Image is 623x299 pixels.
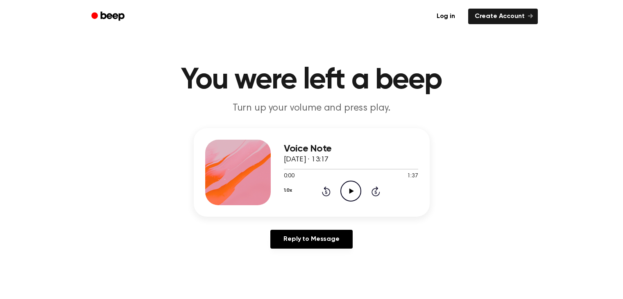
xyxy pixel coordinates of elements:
button: 1.0x [284,183,292,197]
a: Log in [428,7,463,26]
h3: Voice Note [284,143,418,154]
a: Beep [86,9,132,25]
span: 1:37 [407,172,418,181]
a: Reply to Message [270,230,352,249]
a: Create Account [468,9,538,24]
span: [DATE] · 13:17 [284,156,329,163]
p: Turn up your volume and press play. [154,102,469,115]
span: 0:00 [284,172,295,181]
h1: You were left a beep [102,66,521,95]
